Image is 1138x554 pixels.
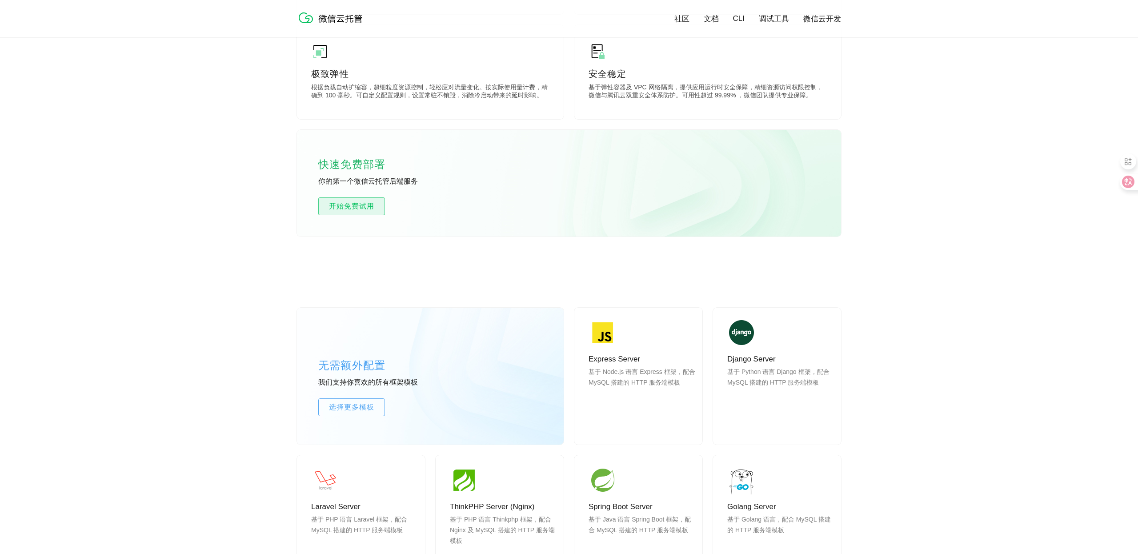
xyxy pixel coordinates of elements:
[589,354,695,365] p: Express Server
[318,177,452,187] p: 你的第一个微信云托管后端服务
[589,502,695,512] p: Spring Boot Server
[319,201,385,212] span: 开始免费试用
[311,84,549,101] p: 根据负载自动扩缩容，超细粒度资源控制，轻松应对流量变化。按实际使用量计费，精确到 100 毫秒。可自定义配置规则，设置常驻不销毁，消除冷启动带来的延时影响。
[297,20,368,28] a: 微信云托管
[733,14,745,23] a: CLI
[759,14,789,24] a: 调试工具
[727,366,834,409] p: 基于 Python 语言 Django 框架，配合 MySQL 搭建的 HTTP 服务端模板
[297,9,368,27] img: 微信云托管
[727,354,834,365] p: Django Server
[704,14,719,24] a: 文档
[727,502,834,512] p: Golang Server
[311,502,418,512] p: Laravel Server
[803,14,841,24] a: 微信云开发
[319,402,385,413] span: 选择更多模板
[311,68,549,80] p: 极致弹性
[450,502,557,512] p: ThinkPHP Server (Nginx)
[674,14,689,24] a: 社区
[589,84,827,101] p: 基于弹性容器及 VPC 网络隔离，提供应用运行时安全保障，精细资源访问权限控制，微信与腾讯云双重安全体系防护。可用性超过 99.99% ，微信团队提供专业保障。
[318,357,452,374] p: 无需额外配置
[589,366,695,409] p: 基于 Node.js 语言 Express 框架，配合 MySQL 搭建的 HTTP 服务端模板
[589,68,827,80] p: 安全稳定
[318,156,407,173] p: 快速免费部署
[318,378,452,388] p: 我们支持你喜欢的所有框架模板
